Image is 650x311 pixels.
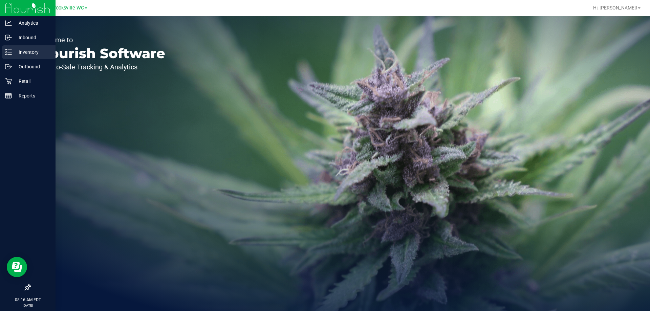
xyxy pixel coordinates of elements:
[5,20,12,26] inline-svg: Analytics
[12,48,52,56] p: Inventory
[12,34,52,42] p: Inbound
[37,37,165,43] p: Welcome to
[593,5,637,10] span: Hi, [PERSON_NAME]!
[5,49,12,55] inline-svg: Inventory
[5,92,12,99] inline-svg: Reports
[5,63,12,70] inline-svg: Outbound
[37,47,165,60] p: Flourish Software
[5,78,12,85] inline-svg: Retail
[3,297,52,303] p: 08:16 AM EDT
[5,34,12,41] inline-svg: Inbound
[3,303,52,308] p: [DATE]
[12,92,52,100] p: Reports
[12,77,52,85] p: Retail
[7,257,27,277] iframe: Resource center
[12,63,52,71] p: Outbound
[51,5,84,11] span: Brooksville WC
[37,64,165,70] p: Seed-to-Sale Tracking & Analytics
[12,19,52,27] p: Analytics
